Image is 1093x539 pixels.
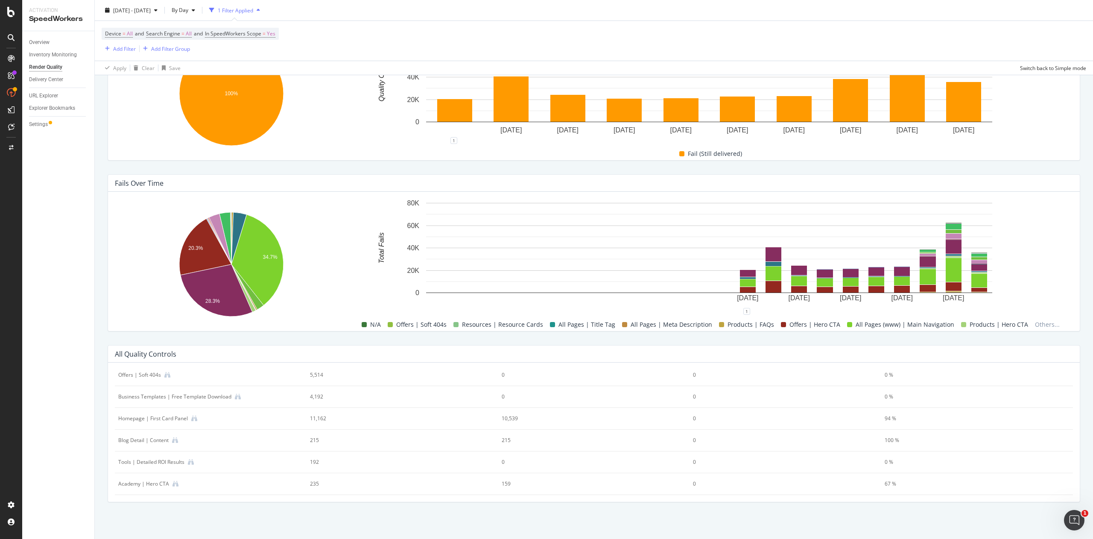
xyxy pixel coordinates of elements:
svg: A chart. [115,208,348,324]
div: All Quality Controls [115,350,176,358]
div: Add Filter Group [151,45,190,52]
svg: A chart. [115,37,348,153]
div: 4,192 [310,393,476,401]
div: 0 % [885,393,1051,401]
div: Add Filter [113,45,136,52]
span: = [181,30,184,37]
span: Search Engine [146,30,180,37]
a: Overview [29,38,88,47]
span: All Pages | Meta Description [631,319,712,330]
button: Add Filter Group [140,44,190,54]
span: [DATE] - [DATE] [113,6,151,14]
button: Apply [102,61,126,75]
span: Device [105,30,121,37]
div: 0 % [885,458,1051,466]
span: All Pages | Title Tag [558,319,615,330]
text: 0 [415,289,419,296]
a: URL Explorer [29,91,88,100]
a: Render Quality [29,63,88,72]
span: Resources | Resource Cards [462,319,543,330]
text: [DATE] [557,126,579,134]
text: Quality Controls [378,53,385,102]
text: [DATE] [500,126,522,134]
div: Switch back to Simple mode [1020,64,1086,71]
svg: A chart. [355,28,1063,141]
button: Switch back to Simple mode [1017,61,1086,75]
text: [DATE] [897,126,918,134]
text: 60K [407,222,420,229]
div: 0 [502,458,668,466]
span: Others... [1032,319,1063,330]
div: 0 [693,393,859,401]
text: [DATE] [783,126,805,134]
div: Homepage | First Card Panel [118,415,188,422]
text: 20.3% [188,245,203,251]
div: 215 [310,436,476,444]
iframe: Intercom live chat [1064,510,1084,530]
div: Render Quality [29,63,62,72]
span: In SpeedWorkers Scope [205,30,261,37]
text: 20K [407,96,420,103]
div: 67 % [885,480,1051,488]
text: 28.3% [205,298,220,304]
div: 1 Filter Applied [218,6,253,14]
div: 0 [693,480,859,488]
span: Offers | Soft 404s [396,319,447,330]
span: Yes [267,28,275,40]
text: [DATE] [727,126,748,134]
div: 1 [450,137,457,144]
div: Settings [29,120,48,129]
div: 5,514 [310,371,476,379]
div: 0 [693,415,859,422]
div: 0 [693,371,859,379]
text: [DATE] [789,294,810,302]
text: [DATE] [953,126,974,134]
div: 215 [502,436,668,444]
span: All Pages (www) | Main Navigation [856,319,954,330]
div: Offers | Soft 404s [118,371,161,379]
text: [DATE] [614,126,635,134]
text: 40K [407,244,420,252]
button: 1 Filter Applied [206,3,263,17]
svg: A chart. [355,199,1063,311]
button: By Day [168,3,199,17]
text: 0 [415,118,419,126]
div: Business Templates | Free Template Download [118,393,231,401]
span: Products | FAQs [728,319,774,330]
div: 235 [310,480,476,488]
text: 80K [407,199,420,207]
text: Total Fails [378,232,385,263]
div: Blog Detail | Content [118,436,169,444]
a: Settings [29,120,88,129]
text: 34.7% [263,255,278,261]
div: 94 % [885,415,1051,422]
span: and [194,30,203,37]
div: 0 [502,393,668,401]
div: 1 [743,308,750,315]
span: By Day [168,6,188,14]
span: 1 [1081,510,1088,517]
div: 11,162 [310,415,476,422]
text: [DATE] [737,294,758,302]
div: 100 % [885,436,1051,444]
div: Fails Over Time [115,179,164,187]
div: 0 [502,371,668,379]
div: Save [169,64,181,71]
div: Delivery Center [29,75,63,84]
div: Inventory Monitoring [29,50,77,59]
button: Add Filter [102,44,136,54]
div: Overview [29,38,50,47]
span: Offers | Hero CTA [789,319,840,330]
span: and [135,30,144,37]
button: Clear [130,61,155,75]
div: Clear [142,64,155,71]
div: SpeedWorkers [29,14,88,24]
text: [DATE] [891,294,913,302]
span: N/A [370,319,381,330]
button: Save [158,61,181,75]
div: Apply [113,64,126,71]
a: Explorer Bookmarks [29,104,88,113]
